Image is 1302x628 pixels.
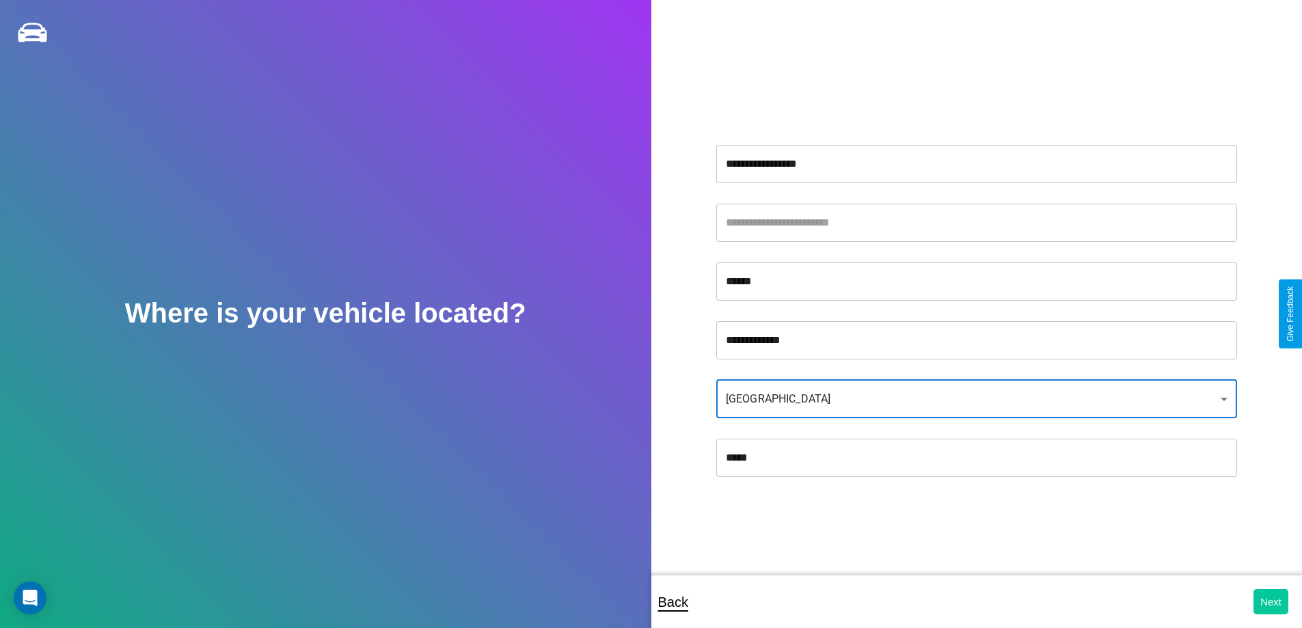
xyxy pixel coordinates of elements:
[14,582,46,614] div: Open Intercom Messenger
[716,380,1237,418] div: [GEOGRAPHIC_DATA]
[658,590,688,614] p: Back
[1286,286,1295,342] div: Give Feedback
[1253,589,1288,614] button: Next
[125,298,526,329] h2: Where is your vehicle located?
